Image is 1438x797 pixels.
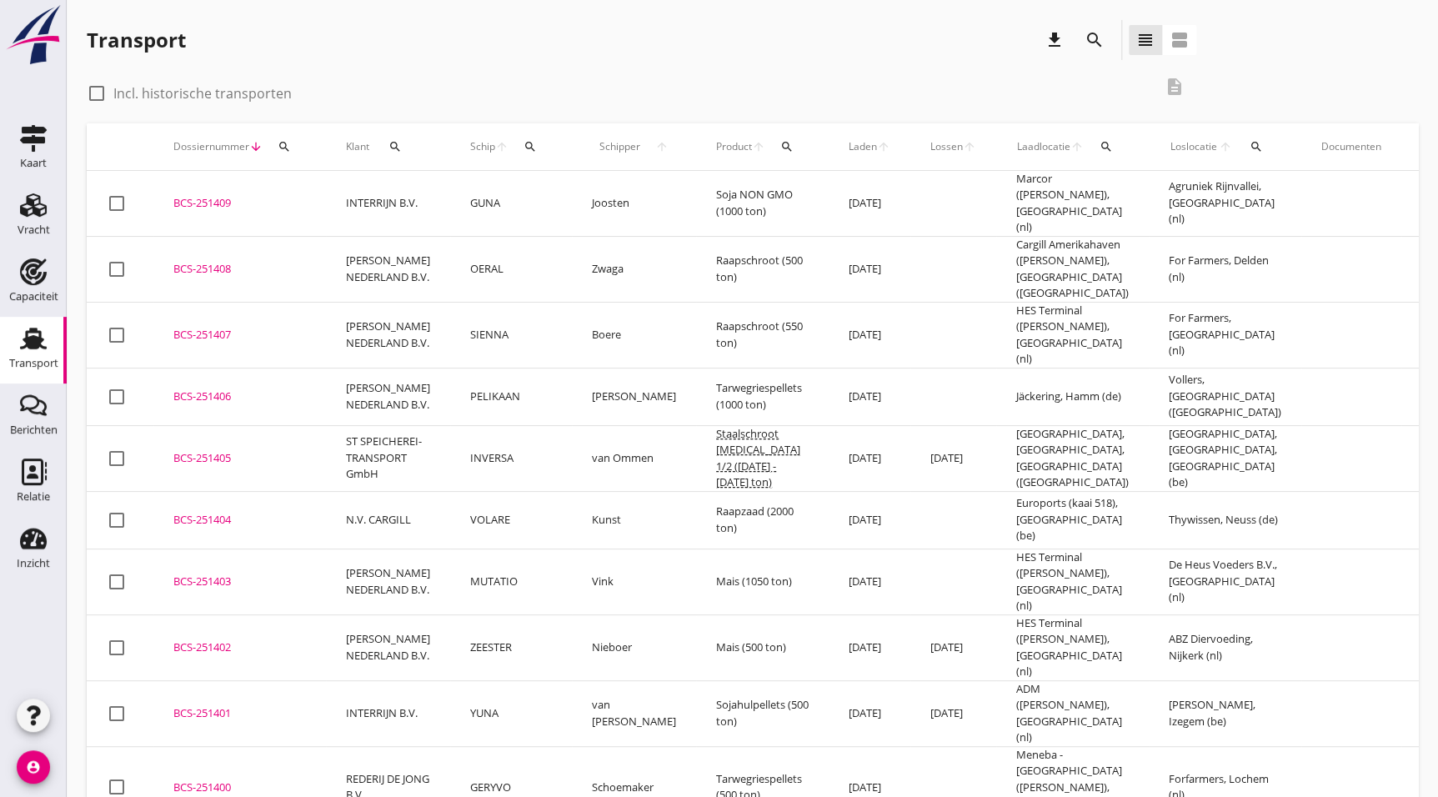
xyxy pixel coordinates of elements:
div: BCS-251405 [173,450,306,467]
td: [PERSON_NAME] NEDERLAND B.V. [326,368,450,425]
td: [DATE] [829,614,910,680]
i: search [1250,140,1263,153]
label: Incl. historische transporten [113,85,292,102]
td: SIENNA [450,302,572,368]
td: ZEESTER [450,614,572,680]
td: [DATE] [829,425,910,491]
td: [GEOGRAPHIC_DATA], [GEOGRAPHIC_DATA], [GEOGRAPHIC_DATA] (be) [1149,425,1301,491]
td: Zwaga [572,236,696,302]
td: MUTATIO [450,549,572,614]
td: [DATE] [829,368,910,425]
td: [DATE] [910,614,996,680]
i: arrow_upward [877,140,890,153]
span: Dossiernummer [173,139,249,154]
td: ST SPEICHEREI-TRANSPORT GmbH [326,425,450,491]
td: Tarwegriespellets (1000 ton) [696,368,829,425]
td: [DATE] [829,549,910,614]
td: VOLARE [450,491,572,549]
td: INTERRIJN B.V. [326,680,450,746]
span: Product [716,139,752,154]
div: BCS-251406 [173,388,306,405]
td: HES Terminal ([PERSON_NAME]), [GEOGRAPHIC_DATA] (nl) [996,614,1149,680]
i: arrow_upward [1218,140,1234,153]
i: arrow_upward [495,140,509,153]
td: Euroports (kaai 518), [GEOGRAPHIC_DATA] (be) [996,491,1149,549]
td: YUNA [450,680,572,746]
td: INVERSA [450,425,572,491]
td: Marcor ([PERSON_NAME]), [GEOGRAPHIC_DATA] (nl) [996,171,1149,237]
td: Nieboer [572,614,696,680]
td: Mais (1050 ton) [696,549,829,614]
td: [PERSON_NAME] NEDERLAND B.V. [326,614,450,680]
td: [DATE] [829,680,910,746]
td: [DATE] [829,236,910,302]
td: OERAL [450,236,572,302]
i: arrow_upward [1070,140,1085,153]
td: ADM ([PERSON_NAME]), [GEOGRAPHIC_DATA] (nl) [996,680,1149,746]
i: arrow_upward [648,140,676,153]
i: search [388,140,402,153]
td: van Ommen [572,425,696,491]
i: account_circle [17,750,50,784]
td: Soja NON GMO (1000 ton) [696,171,829,237]
td: N.V. CARGILL [326,491,450,549]
td: Agruniek Rijnvallei, [GEOGRAPHIC_DATA] (nl) [1149,171,1301,237]
i: search [1100,140,1113,153]
i: view_agenda [1170,30,1190,50]
td: ABZ Diervoeding, Nijkerk (nl) [1149,614,1301,680]
td: [PERSON_NAME] NEDERLAND B.V. [326,236,450,302]
img: logo-small.a267ee39.svg [3,4,63,66]
div: BCS-251407 [173,327,306,343]
td: Raapschroot (500 ton) [696,236,829,302]
span: Staalschroot [MEDICAL_DATA] 1/2 ([DATE] - [DATE] ton) [716,426,800,490]
i: arrow_upward [752,140,765,153]
td: Raapschroot (550 ton) [696,302,829,368]
td: Jäckering, Hamm (de) [996,368,1149,425]
div: BCS-251404 [173,512,306,529]
div: BCS-251402 [173,639,306,656]
td: [PERSON_NAME] [572,368,696,425]
div: Kaart [20,158,47,168]
td: For Farmers, [GEOGRAPHIC_DATA] (nl) [1149,302,1301,368]
td: Mais (500 ton) [696,614,829,680]
i: view_headline [1135,30,1155,50]
div: Transport [9,358,58,368]
div: BCS-251401 [173,705,306,722]
i: arrow_upward [963,140,976,153]
div: Klant [346,127,430,167]
td: [DATE] [910,425,996,491]
i: search [278,140,291,153]
span: Lossen [930,139,963,154]
i: search [1085,30,1105,50]
div: Transport [87,27,186,53]
div: BCS-251409 [173,195,306,212]
td: [DATE] [829,171,910,237]
td: HES Terminal ([PERSON_NAME]), [GEOGRAPHIC_DATA] (nl) [996,302,1149,368]
td: Boere [572,302,696,368]
div: BCS-251403 [173,574,306,590]
td: HES Terminal ([PERSON_NAME]), [GEOGRAPHIC_DATA] (nl) [996,549,1149,614]
i: arrow_downward [249,140,263,153]
td: [PERSON_NAME] NEDERLAND B.V. [326,549,450,614]
span: Loslocatie [1169,139,1218,154]
td: [DATE] [829,302,910,368]
span: Schipper [592,139,648,154]
div: Berichten [10,424,58,435]
i: search [780,140,794,153]
td: Joosten [572,171,696,237]
td: [DATE] [829,491,910,549]
span: Schip [470,139,495,154]
div: Capaciteit [9,291,58,302]
td: Vollers, [GEOGRAPHIC_DATA] ([GEOGRAPHIC_DATA]) [1149,368,1301,425]
div: Vracht [18,224,50,235]
td: Cargill Amerikahaven ([PERSON_NAME]), [GEOGRAPHIC_DATA] ([GEOGRAPHIC_DATA]) [996,236,1149,302]
td: Raapzaad (2000 ton) [696,491,829,549]
td: GUNA [450,171,572,237]
div: BCS-251408 [173,261,306,278]
td: [PERSON_NAME], Izegem (be) [1149,680,1301,746]
td: Kunst [572,491,696,549]
td: [PERSON_NAME] NEDERLAND B.V. [326,302,450,368]
span: Laadlocatie [1016,139,1070,154]
div: BCS-251400 [173,779,306,796]
i: search [524,140,537,153]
